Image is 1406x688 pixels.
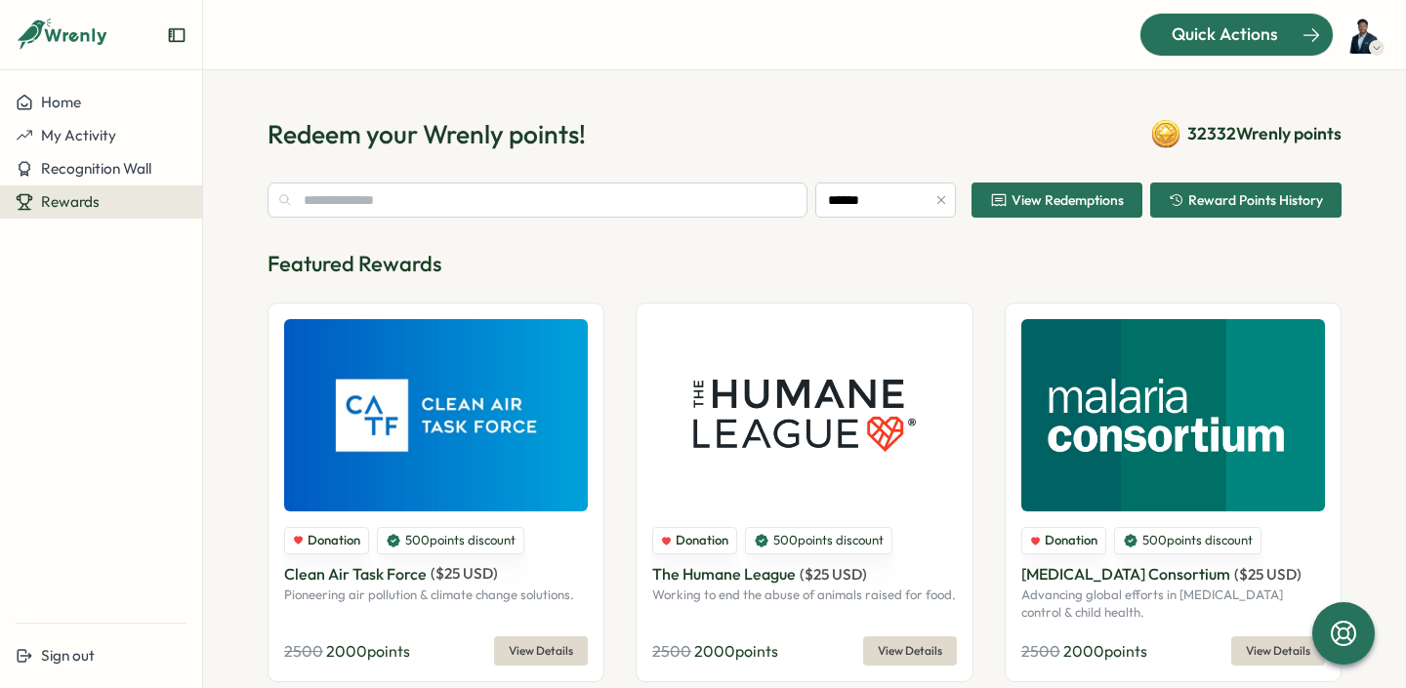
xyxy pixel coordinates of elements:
button: View Details [863,636,957,666]
img: Clean Air Task Force [284,319,588,511]
span: 2500 [284,641,323,661]
button: View Details [494,636,588,666]
span: View Redemptions [1012,193,1124,207]
div: 500 points discount [1114,527,1261,554]
span: Quick Actions [1172,21,1278,47]
p: Clean Air Task Force [284,562,427,587]
img: The Humane League [652,319,956,511]
span: Reward Points History [1188,193,1323,207]
span: My Activity [41,126,116,144]
span: Home [41,93,81,111]
span: Donation [308,532,360,549]
span: Recognition Wall [41,159,151,178]
span: 2500 [652,641,691,661]
span: 32332 Wrenly points [1187,121,1342,146]
span: ( $ 25 USD ) [1234,565,1302,584]
span: Rewards [41,192,100,211]
span: Donation [676,532,728,549]
img: Josh Bethel [1345,17,1383,54]
span: 2000 points [1063,641,1147,661]
span: 2000 points [694,641,778,661]
button: Reward Points History [1150,182,1342,218]
button: View Redemptions [972,182,1142,218]
span: Sign out [41,646,95,665]
span: View Details [878,637,942,665]
h1: Redeem your Wrenly points! [268,117,586,151]
span: ( $ 25 USD ) [800,565,867,584]
span: 2000 points [326,641,410,661]
button: Quick Actions [1139,13,1334,56]
button: View Details [1231,636,1325,666]
img: Malaria Consortium [1021,319,1325,511]
div: 500 points discount [377,527,524,554]
button: Expand sidebar [167,25,186,45]
p: Working to end the abuse of animals raised for food. [652,587,956,604]
span: View Details [509,637,573,665]
div: 500 points discount [745,527,892,554]
span: View Details [1246,637,1310,665]
p: Featured Rewards [268,249,1342,279]
p: The Humane League [652,562,796,587]
p: [MEDICAL_DATA] Consortium [1021,562,1230,587]
span: 2500 [1021,641,1060,661]
span: Donation [1045,532,1097,549]
span: ( $ 25 USD ) [431,564,498,583]
p: Pioneering air pollution & climate change solutions. [284,587,588,604]
p: Advancing global efforts in [MEDICAL_DATA] control & child health. [1021,587,1325,621]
